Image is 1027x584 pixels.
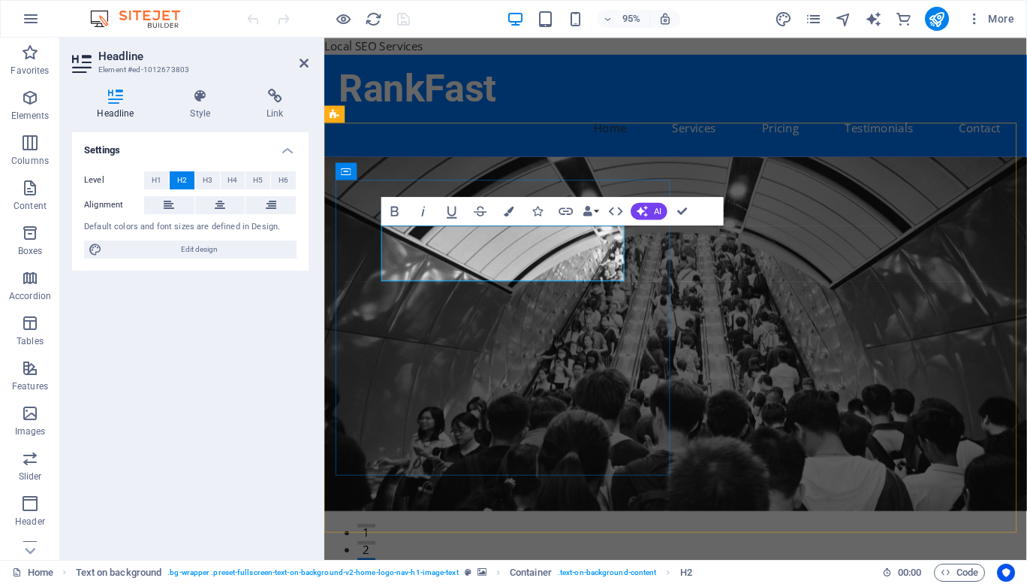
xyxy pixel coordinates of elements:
span: Click to select. Double-click to edit [510,564,552,582]
p: Tables [17,335,44,347]
span: H2 [177,171,187,189]
button: publish [925,7,949,31]
span: Click to select. Double-click to edit [680,564,692,582]
button: 3 [35,548,53,552]
span: Click to select. Double-click to edit [76,564,162,582]
i: This element contains a background [477,568,486,576]
p: Columns [11,155,49,167]
button: pages [805,10,823,28]
i: AI Writer [865,11,882,28]
button: More [961,7,1020,31]
button: Bold (Ctrl+B) [381,197,408,225]
i: Commerce [895,11,912,28]
button: design [775,10,793,28]
img: Editor Logo [86,10,199,28]
button: Icons [524,197,551,225]
label: Alignment [84,196,144,214]
div: Default colors and font sizes are defined in Design. [84,221,297,234]
button: H6 [271,171,296,189]
span: More [967,11,1014,26]
h6: Session time [882,564,922,582]
p: Accordion [9,290,51,302]
nav: breadcrumb [76,564,692,582]
h4: Settings [72,132,309,159]
button: text_generator [865,10,883,28]
p: Elements [11,110,50,122]
button: H3 [195,171,220,189]
label: Level [84,171,144,189]
button: HTML [603,197,630,225]
button: H4 [221,171,245,189]
button: Underline (Ctrl+U) [438,197,465,225]
i: Pages (Ctrl+Alt+S) [805,11,822,28]
p: Content [14,200,47,212]
span: . bg-wrapper .preset-fullscreen-text-on-background-v2-home-logo-nav-h1-image-text [167,564,458,582]
span: Code [941,564,978,582]
button: H5 [245,171,270,189]
h2: Headline [98,50,309,63]
i: Design (Ctrl+Alt+Y) [775,11,792,28]
p: Slider [19,471,42,483]
h4: Style [165,89,242,120]
i: On resize automatically adjust zoom level to fit chosen device. [658,12,672,26]
span: : [908,567,911,578]
span: H3 [203,171,212,189]
button: navigator [835,10,853,28]
a: Click to cancel selection. Double-click to open Pages [12,564,53,582]
p: Images [15,425,46,437]
button: Data Bindings [581,197,601,225]
button: Click here to leave preview mode and continue editing [334,10,352,28]
i: This element is a customizable preset [465,568,471,576]
button: Colors [495,197,523,225]
i: Reload page [365,11,382,28]
span: H5 [253,171,263,189]
h6: 95% [619,10,643,28]
p: Header [15,516,45,528]
button: AI [631,203,667,220]
h3: Element #ed-1012673803 [98,63,279,77]
span: H6 [279,171,288,189]
button: Confirm (Ctrl+⏎) [669,197,696,225]
button: H1 [144,171,169,189]
button: 95% [597,10,650,28]
button: Code [934,564,985,582]
button: 2 [35,530,53,534]
p: Features [12,380,48,392]
span: H4 [227,171,237,189]
button: Strikethrough [467,197,494,225]
button: Italic (Ctrl+I) [410,197,437,225]
button: Usercentrics [997,564,1015,582]
span: AI [654,207,661,215]
i: Navigator [835,11,852,28]
button: 1 [35,512,53,516]
button: H2 [170,171,194,189]
span: Edit design [107,241,292,259]
span: . text-on-background-content [558,564,657,582]
span: 00 00 [898,564,921,582]
h4: Headline [72,89,165,120]
span: H1 [152,171,161,189]
button: Link [553,197,580,225]
i: Publish [928,11,945,28]
button: Edit design [84,241,297,259]
button: commerce [895,10,913,28]
p: Boxes [18,245,43,257]
p: Favorites [11,65,49,77]
h4: Link [242,89,309,120]
button: reload [364,10,382,28]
